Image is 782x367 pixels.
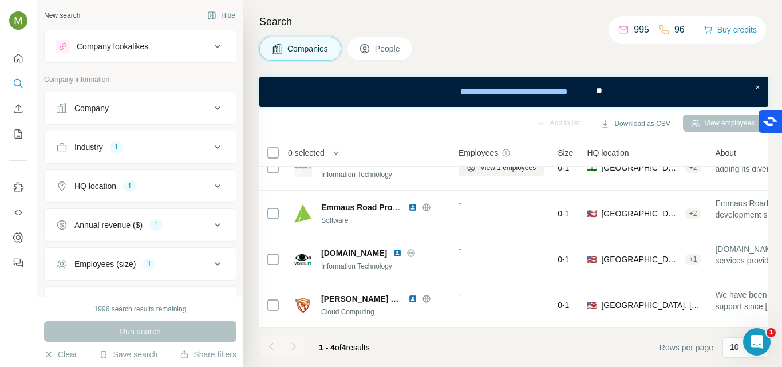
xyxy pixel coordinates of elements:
[674,23,685,37] p: 96
[321,203,426,212] span: Emmaus Road Productions
[149,220,163,230] div: 1
[74,141,103,153] div: Industry
[321,215,445,226] div: Software
[294,296,312,314] img: Logo of Shaw computers
[730,341,739,353] p: 10
[199,7,243,24] button: Hide
[601,254,680,265] span: [GEOGRAPHIC_DATA], [US_STATE]
[601,299,701,311] span: [GEOGRAPHIC_DATA], [US_STATE]
[321,169,445,180] div: Information Technology
[45,250,236,278] button: Employees (size)1
[659,342,713,353] span: Rows per page
[9,48,27,69] button: Quick start
[715,147,736,159] span: About
[9,98,27,119] button: Enrich CSV
[393,248,402,258] img: LinkedIn logo
[45,211,236,239] button: Annual revenue ($)1
[375,43,401,54] span: People
[459,244,461,254] span: -
[9,124,27,144] button: My lists
[74,180,116,192] div: HQ location
[685,163,702,173] div: + 2
[9,252,27,273] button: Feedback
[459,290,461,299] span: -
[587,208,597,219] span: 🇺🇸
[259,14,768,30] h4: Search
[45,94,236,122] button: Company
[408,203,417,212] img: LinkedIn logo
[288,147,325,159] span: 0 selected
[558,147,573,159] span: Size
[321,261,445,271] div: Information Technology
[767,328,776,337] span: 1
[44,349,77,360] button: Clear
[44,10,80,21] div: New search
[110,142,123,152] div: 1
[321,247,387,259] span: [DOMAIN_NAME]
[459,159,544,176] button: View 1 employees
[601,162,680,173] span: [GEOGRAPHIC_DATA], [GEOGRAPHIC_DATA]
[587,147,629,159] span: HQ location
[123,181,136,191] div: 1
[480,163,536,173] span: View 1 employees
[743,328,771,356] iframe: Intercom live chat
[601,208,680,219] span: [GEOGRAPHIC_DATA], [US_STATE]
[342,343,346,352] span: 4
[99,349,157,360] button: Save search
[558,208,569,219] span: 0-1
[287,43,329,54] span: Companies
[45,289,236,317] button: Technologies
[294,250,312,269] img: Logo of visibil.it
[558,254,569,265] span: 0-1
[143,259,156,269] div: 1
[587,254,597,265] span: 🇺🇸
[321,307,445,317] div: Cloud Computing
[9,11,27,30] img: Avatar
[634,23,649,37] p: 995
[45,133,236,161] button: Industry1
[593,115,678,132] button: Download as CSV
[704,22,757,38] button: Buy credits
[587,299,597,311] span: 🇺🇸
[94,304,187,314] div: 1996 search results remaining
[259,77,768,107] iframe: Banner
[459,147,498,159] span: Employees
[44,74,236,85] p: Company information
[180,349,236,360] button: Share filters
[74,258,136,270] div: Employees (size)
[45,172,236,200] button: HQ location1
[459,199,461,208] span: -
[294,159,312,177] img: Logo of Sologenx
[587,162,597,173] span: 🇮🇳
[558,299,569,311] span: 0-1
[9,73,27,94] button: Search
[74,102,109,114] div: Company
[558,162,569,173] span: 0-1
[319,343,370,352] span: results
[321,293,402,305] span: [PERSON_NAME] computers
[408,294,417,303] img: LinkedIn logo
[9,177,27,198] button: Use Surfe on LinkedIn
[9,202,27,223] button: Use Surfe API
[685,208,702,219] div: + 2
[319,343,335,352] span: 1 - 4
[9,227,27,248] button: Dashboard
[294,204,312,223] img: Logo of Emmaus Road Productions
[77,41,148,52] div: Company lookalikes
[335,343,342,352] span: of
[45,33,236,60] button: Company lookalikes
[685,254,702,265] div: + 1
[74,219,143,231] div: Annual revenue ($)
